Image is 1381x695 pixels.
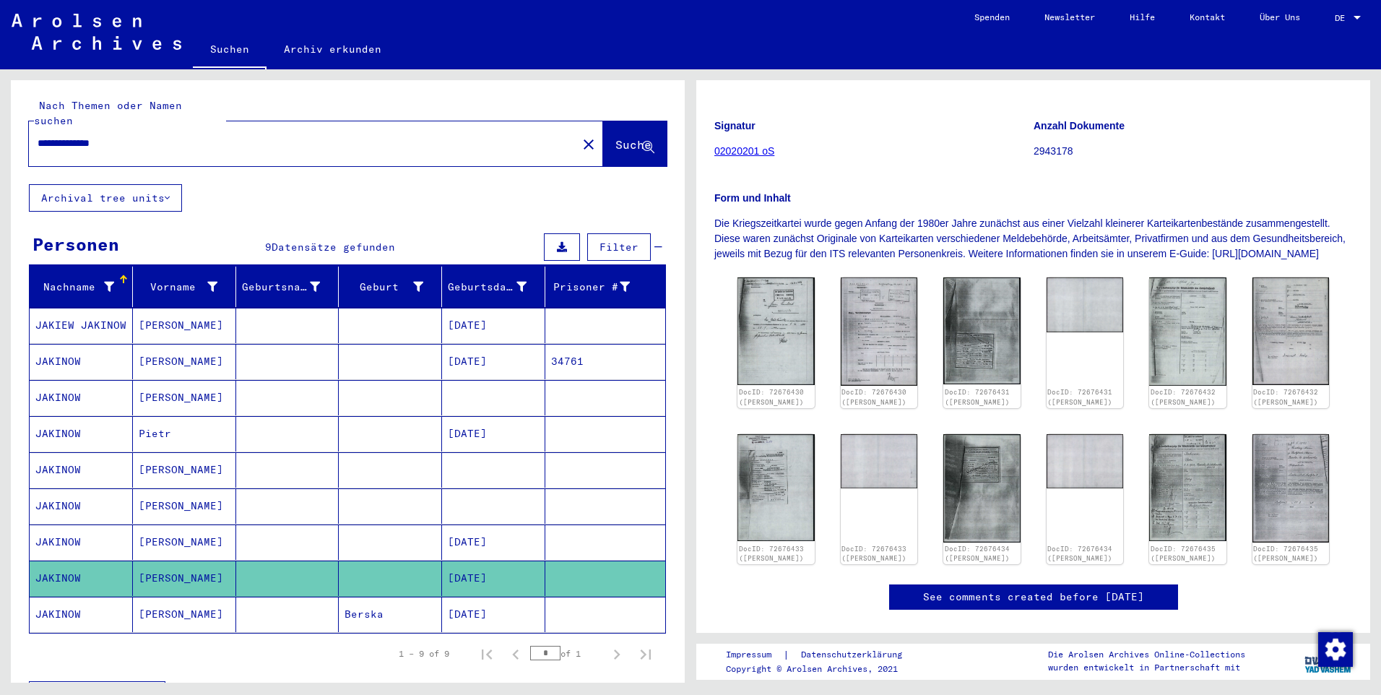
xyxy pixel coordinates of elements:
mat-cell: [PERSON_NAME] [133,561,236,596]
mat-cell: JAKINOW [30,380,133,415]
mat-cell: [PERSON_NAME] [133,488,236,524]
button: Previous page [501,639,530,668]
div: Vorname [139,275,235,298]
img: 002.jpg [1047,277,1124,332]
mat-cell: JAKINOW [30,344,133,379]
b: Form und Inhalt [714,192,791,204]
mat-cell: JAKINOW [30,525,133,560]
a: DocID: 72676434 ([PERSON_NAME]) [945,545,1010,563]
mat-cell: JAKINOW [30,488,133,524]
p: Copyright © Arolsen Archives, 2021 [726,662,919,675]
img: 001.jpg [737,434,815,541]
a: DocID: 72676431 ([PERSON_NAME]) [945,388,1010,406]
img: 001.jpg [737,277,815,385]
mat-cell: [DATE] [442,525,545,560]
mat-header-cell: Nachname [30,267,133,307]
mat-cell: JAKINOW [30,597,133,632]
div: | [726,647,919,662]
a: DocID: 72676435 ([PERSON_NAME]) [1253,545,1318,563]
div: of 1 [530,647,602,660]
img: 002.jpg [1252,434,1330,543]
button: Suche [603,121,667,166]
mat-cell: [PERSON_NAME] [133,344,236,379]
div: Nachname [35,280,114,295]
mat-cell: [DATE] [442,597,545,632]
a: 02020201 oS [714,145,774,157]
mat-cell: [PERSON_NAME] [133,452,236,488]
mat-cell: [PERSON_NAME] [133,380,236,415]
div: Prisoner # [551,280,630,295]
span: Datensätze gefunden [272,241,395,254]
p: 2943178 [1034,144,1352,159]
a: Impressum [726,647,783,662]
a: DocID: 72676433 ([PERSON_NAME]) [739,545,804,563]
a: Archiv erkunden [267,32,399,66]
mat-cell: Berska [339,597,442,632]
img: 001.jpg [1149,277,1226,386]
mat-cell: [PERSON_NAME] [133,525,236,560]
mat-cell: JAKINOW [30,452,133,488]
button: Filter [587,233,651,261]
mat-cell: [DATE] [442,561,545,596]
button: First page [472,639,501,668]
button: Next page [602,639,631,668]
img: Zustimmung ändern [1318,632,1353,667]
img: 002.jpg [1047,434,1124,488]
mat-header-cell: Geburtsname [236,267,339,307]
a: Suchen [193,32,267,69]
a: DocID: 72676431 ([PERSON_NAME]) [1047,388,1112,406]
mat-cell: 34761 [545,344,665,379]
a: Datenschutzerklärung [789,647,919,662]
mat-cell: Pietr [133,416,236,452]
div: Zustimmung ändern [1317,631,1352,666]
mat-header-cell: Geburtsdatum [442,267,545,307]
span: 9 [265,241,272,254]
img: 002.jpg [1252,277,1330,385]
mat-label: Nach Themen oder Namen suchen [34,99,182,127]
mat-cell: [PERSON_NAME] [133,308,236,343]
img: 002.jpg [841,277,918,386]
a: DocID: 72676435 ([PERSON_NAME]) [1151,545,1216,563]
mat-cell: [DATE] [442,416,545,452]
mat-cell: JAKIEW JAKINOW [30,308,133,343]
a: DocID: 72676433 ([PERSON_NAME]) [841,545,906,563]
div: Geburtsname [242,275,339,298]
span: DE [1335,13,1351,23]
mat-cell: JAKINOW [30,561,133,596]
mat-icon: close [580,136,597,153]
button: Clear [574,129,603,158]
a: DocID: 72676430 ([PERSON_NAME]) [739,388,804,406]
div: Vorname [139,280,217,295]
mat-cell: [PERSON_NAME] [133,597,236,632]
div: Personen [33,231,119,257]
mat-header-cell: Geburt‏ [339,267,442,307]
p: wurden entwickelt in Partnerschaft mit [1048,661,1245,674]
p: Die Arolsen Archives Online-Collections [1048,648,1245,661]
mat-cell: [DATE] [442,308,545,343]
mat-cell: [DATE] [442,344,545,379]
div: Nachname [35,275,132,298]
div: Geburtsdatum [448,275,545,298]
button: Archival tree units [29,184,182,212]
a: See comments created before [DATE] [923,590,1144,605]
img: yv_logo.png [1302,643,1356,679]
a: DocID: 72676432 ([PERSON_NAME]) [1253,388,1318,406]
button: Last page [631,639,660,668]
b: Signatur [714,120,756,131]
a: DocID: 72676430 ([PERSON_NAME]) [841,388,906,406]
div: Prisoner # [551,275,648,298]
img: 001.jpg [943,277,1021,384]
a: DocID: 72676432 ([PERSON_NAME]) [1151,388,1216,406]
p: Die Kriegszeitkartei wurde gegen Anfang der 1980er Jahre zunächst aus einer Vielzahl kleinerer Ka... [714,216,1352,262]
div: Geburtsname [242,280,321,295]
div: Geburt‏ [345,280,423,295]
img: 001.jpg [943,434,1021,543]
mat-cell: JAKINOW [30,416,133,452]
img: 002.jpg [841,434,918,489]
b: Anzahl Dokumente [1034,120,1125,131]
div: Geburtsdatum [448,280,527,295]
span: Suche [615,137,651,152]
img: 001.jpg [1149,434,1226,542]
div: Geburt‏ [345,275,441,298]
a: DocID: 72676434 ([PERSON_NAME]) [1047,545,1112,563]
